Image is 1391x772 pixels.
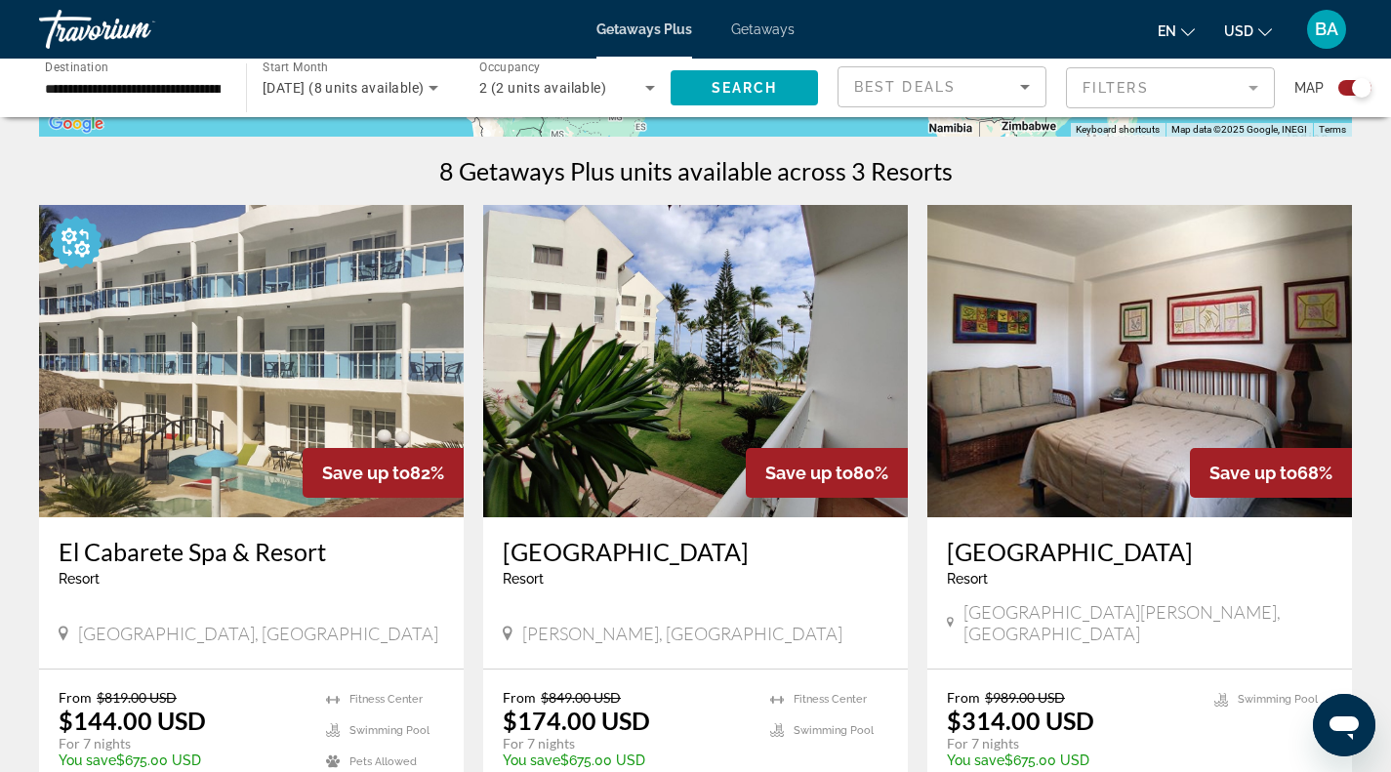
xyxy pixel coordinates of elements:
span: [GEOGRAPHIC_DATA], [GEOGRAPHIC_DATA] [78,623,438,644]
a: [GEOGRAPHIC_DATA] [503,537,888,566]
h1: 8 Getaways Plus units available across 3 Resorts [439,156,953,185]
span: You save [59,752,116,768]
span: $849.00 USD [541,689,621,706]
span: You save [947,752,1004,768]
span: Swimming Pool [794,724,874,737]
iframe: Button to launch messaging window [1313,694,1375,756]
span: USD [1224,23,1253,39]
span: [GEOGRAPHIC_DATA][PERSON_NAME], [GEOGRAPHIC_DATA] [963,601,1332,644]
span: Save up to [322,463,410,483]
span: Swimming Pool [1238,693,1318,706]
img: 3930E01X.jpg [483,205,908,517]
button: Change language [1158,17,1195,45]
p: $675.00 USD [947,752,1195,768]
img: 4859I01L.jpg [927,205,1352,517]
img: D826E01X.jpg [39,205,464,517]
div: 82% [303,448,464,498]
span: From [59,689,92,706]
a: Open this area in Google Maps (opens a new window) [44,111,108,137]
button: User Menu [1301,9,1352,50]
span: From [947,689,980,706]
p: For 7 nights [503,735,751,752]
span: [PERSON_NAME], [GEOGRAPHIC_DATA] [522,623,842,644]
button: Change currency [1224,17,1272,45]
p: $174.00 USD [503,706,650,735]
span: Start Month [263,61,328,74]
span: Destination [45,60,108,73]
a: Terms (opens in new tab) [1319,124,1346,135]
span: $819.00 USD [97,689,177,706]
button: Filter [1066,66,1275,109]
span: Occupancy [479,61,541,74]
span: [DATE] (8 units available) [263,80,424,96]
p: For 7 nights [947,735,1195,752]
span: $989.00 USD [985,689,1065,706]
p: For 7 nights [59,735,307,752]
button: Search [671,70,818,105]
span: Fitness Center [349,693,423,706]
span: en [1158,23,1176,39]
span: Fitness Center [794,693,867,706]
span: You save [503,752,560,768]
span: BA [1315,20,1338,39]
span: Save up to [765,463,853,483]
span: From [503,689,536,706]
span: Best Deals [854,79,956,95]
span: 2 (2 units available) [479,80,606,96]
a: Getaways Plus [596,21,692,37]
div: 80% [746,448,908,498]
span: Swimming Pool [349,724,430,737]
span: Resort [503,571,544,587]
p: $144.00 USD [59,706,206,735]
span: Resort [947,571,988,587]
p: $675.00 USD [59,752,307,768]
button: Keyboard shortcuts [1076,123,1160,137]
span: Map [1294,74,1324,102]
a: Getaways [731,21,795,37]
span: Resort [59,571,100,587]
img: Google [44,111,108,137]
div: 68% [1190,448,1352,498]
mat-select: Sort by [854,75,1030,99]
p: $314.00 USD [947,706,1094,735]
span: Save up to [1209,463,1297,483]
span: Map data ©2025 Google, INEGI [1171,124,1307,135]
p: $675.00 USD [503,752,751,768]
a: Travorium [39,4,234,55]
span: Search [712,80,778,96]
span: Pets Allowed [349,755,417,768]
a: [GEOGRAPHIC_DATA] [947,537,1332,566]
a: El Cabarete Spa & Resort [59,537,444,566]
